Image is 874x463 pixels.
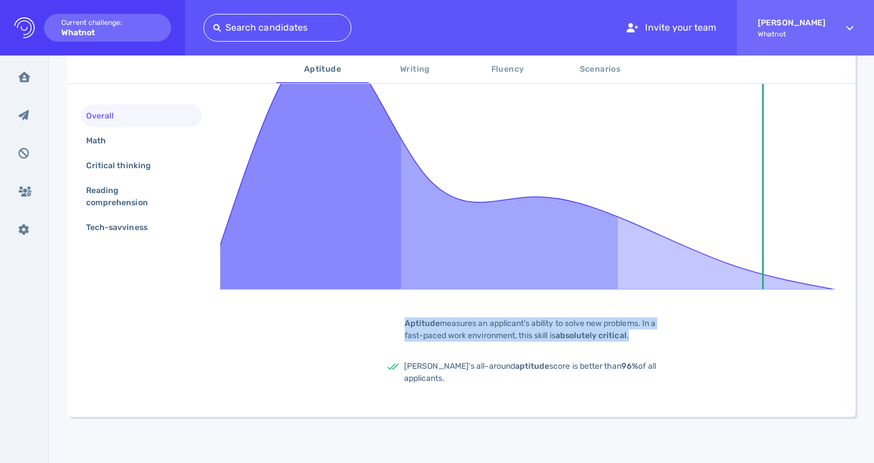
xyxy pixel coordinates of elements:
[283,62,362,77] span: Aptitude
[468,62,547,77] span: Fluency
[404,361,656,383] span: [PERSON_NAME]'s all-around score is better than of all applicants.
[758,30,825,38] span: Whatnot
[84,157,165,174] div: Critical thinking
[84,132,120,149] div: Math
[758,18,825,28] strong: [PERSON_NAME]
[376,62,454,77] span: Writing
[561,62,639,77] span: Scenarios
[515,361,549,371] b: aptitude
[84,219,161,236] div: Tech-savviness
[621,361,638,371] b: 96%
[84,182,190,211] div: Reading comprehension
[84,108,128,124] div: Overall
[387,317,676,342] div: measures an applicant's ability to solve new problems. In a fast-paced work environment, this ski...
[405,318,440,328] b: Aptitude
[555,331,627,340] b: absolutely critical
